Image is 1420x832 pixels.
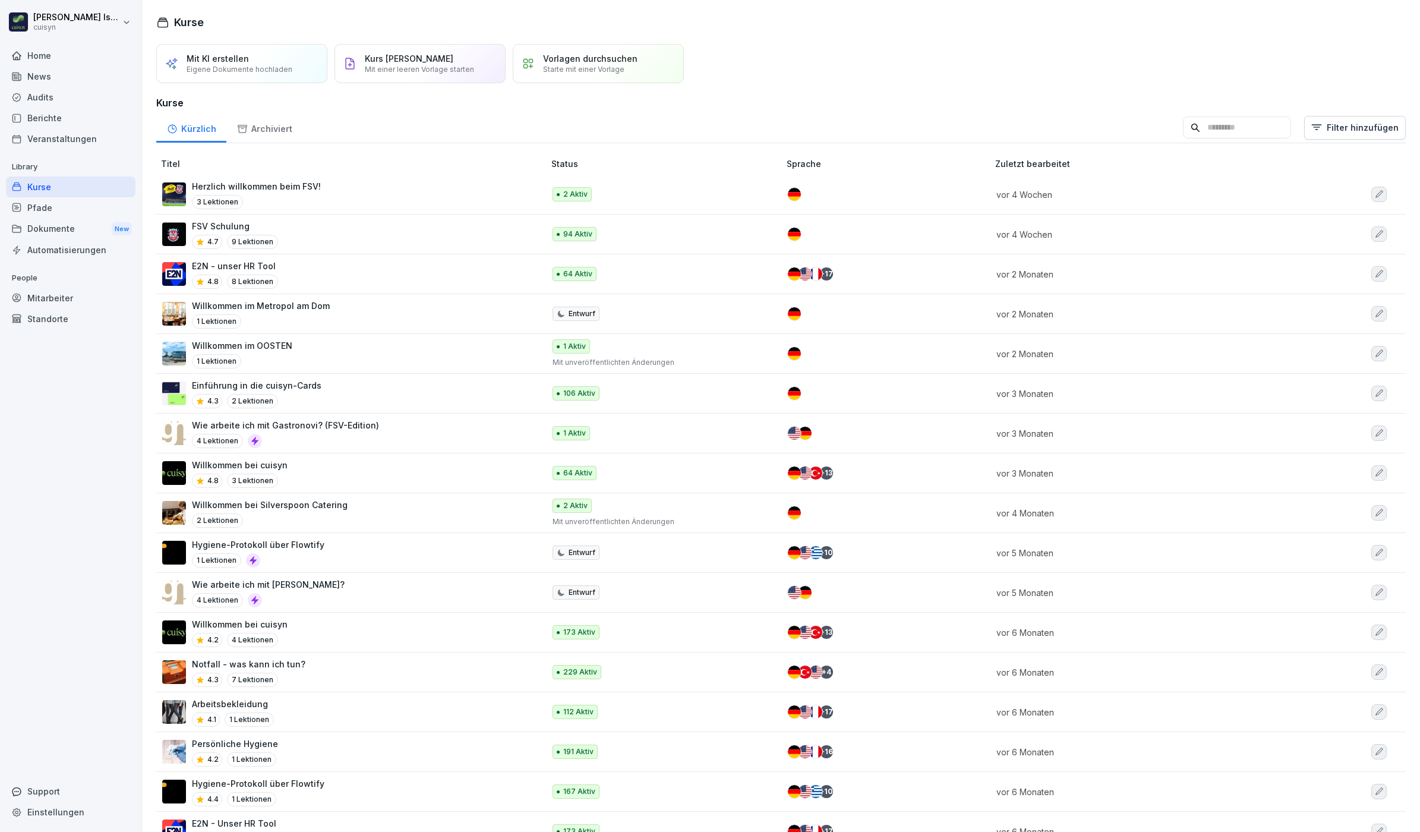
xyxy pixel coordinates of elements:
[6,218,135,240] div: Dokumente
[996,547,1287,559] p: vor 5 Monaten
[809,745,822,758] img: fr.svg
[161,157,547,170] p: Titel
[788,666,801,679] img: de.svg
[788,467,801,480] img: de.svg
[207,276,219,287] p: 4.8
[799,267,812,281] img: us.svg
[809,785,822,798] img: gr.svg
[162,262,186,286] img: q025270qoffclbg98vwiajx6.png
[799,546,812,559] img: us.svg
[820,745,833,758] div: + 16
[809,666,822,679] img: us.svg
[226,112,302,143] div: Archiviert
[192,180,321,193] p: Herzlich willkommen beim FSV!
[192,379,321,392] p: Einführung in die cuisyn-Cards
[553,516,768,527] p: Mit unveröffentlichten Änderungen
[995,157,1301,170] p: Zuletzt bearbeitet
[788,785,801,798] img: de.svg
[192,593,243,607] p: 4 Lektionen
[788,586,801,599] img: us.svg
[6,781,135,802] div: Support
[563,341,586,352] p: 1 Aktiv
[996,587,1287,599] p: vor 5 Monaten
[162,660,186,684] img: y2pw9fc9tjy646isp93tys0g.png
[563,229,592,239] p: 94 Aktiv
[6,177,135,197] div: Kurse
[192,538,324,551] p: Hygiene-Protokoll über Flowtify
[563,667,597,677] p: 229 Aktiv
[162,222,186,246] img: cw64uprnppv25cwe2ag2tbwy.png
[192,419,379,431] p: Wie arbeite ich mit Gastronovi? (FSV-Edition)
[788,626,801,639] img: de.svg
[227,474,278,488] p: 3 Lektionen
[207,714,216,725] p: 4.1
[788,387,801,400] img: de.svg
[788,267,801,281] img: de.svg
[799,467,812,480] img: us.svg
[187,53,249,64] p: Mit KI erstellen
[809,705,822,718] img: fr.svg
[365,65,474,74] p: Mit einer leeren Vorlage starten
[799,745,812,758] img: us.svg
[799,586,812,599] img: de.svg
[227,235,278,249] p: 9 Lektionen
[543,53,638,64] p: Vorlagen durchsuchen
[6,128,135,149] a: Veranstaltungen
[820,267,833,281] div: + 17
[162,501,186,525] img: s6pfjskuklashkyuj0y7hdnf.png
[192,260,278,272] p: E2N - unser HR Tool
[563,388,595,399] p: 106 Aktiv
[996,746,1287,758] p: vor 6 Monaten
[6,66,135,87] div: News
[6,45,135,66] a: Home
[192,195,243,209] p: 3 Lektionen
[563,189,588,200] p: 2 Aktiv
[187,65,292,74] p: Eigene Dokumente hochladen
[33,12,120,23] p: [PERSON_NAME] Issing
[192,553,241,568] p: 1 Lektionen
[6,108,135,128] a: Berichte
[996,308,1287,320] p: vor 2 Monaten
[551,157,782,170] p: Status
[996,268,1287,281] p: vor 2 Monaten
[563,786,595,797] p: 167 Aktiv
[563,707,594,717] p: 112 Aktiv
[996,626,1287,639] p: vor 6 Monaten
[996,228,1287,241] p: vor 4 Wochen
[569,547,595,558] p: Entwurf
[6,239,135,260] div: Automatisierungen
[788,228,801,241] img: de.svg
[788,506,801,519] img: de.svg
[996,348,1287,360] p: vor 2 Monaten
[6,218,135,240] a: DokumenteNew
[192,354,241,368] p: 1 Lektionen
[162,541,186,565] img: d9cg4ozm5i3lmr7kggjym0q8.png
[820,785,833,798] div: + 10
[192,220,278,232] p: FSV Schulung
[809,267,822,281] img: fr.svg
[6,157,135,177] p: Library
[563,269,592,279] p: 64 Aktiv
[162,302,186,326] img: j5tzse9oztc65uavxh9ek5hz.png
[563,500,588,511] p: 2 Aktiv
[192,499,348,511] p: Willkommen bei Silverspoon Catering
[207,675,219,685] p: 4.3
[6,197,135,218] div: Pfade
[996,786,1287,798] p: vor 6 Monaten
[799,626,812,639] img: us.svg
[996,427,1287,440] p: vor 3 Monaten
[192,698,274,710] p: Arbeitsbekleidung
[788,347,801,360] img: de.svg
[156,112,226,143] div: Kürzlich
[809,546,822,559] img: gr.svg
[788,188,801,201] img: de.svg
[207,475,219,486] p: 4.8
[174,14,204,30] h1: Kurse
[207,754,219,765] p: 4.2
[996,467,1287,480] p: vor 3 Monaten
[6,802,135,822] a: Einstellungen
[799,427,812,440] img: de.svg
